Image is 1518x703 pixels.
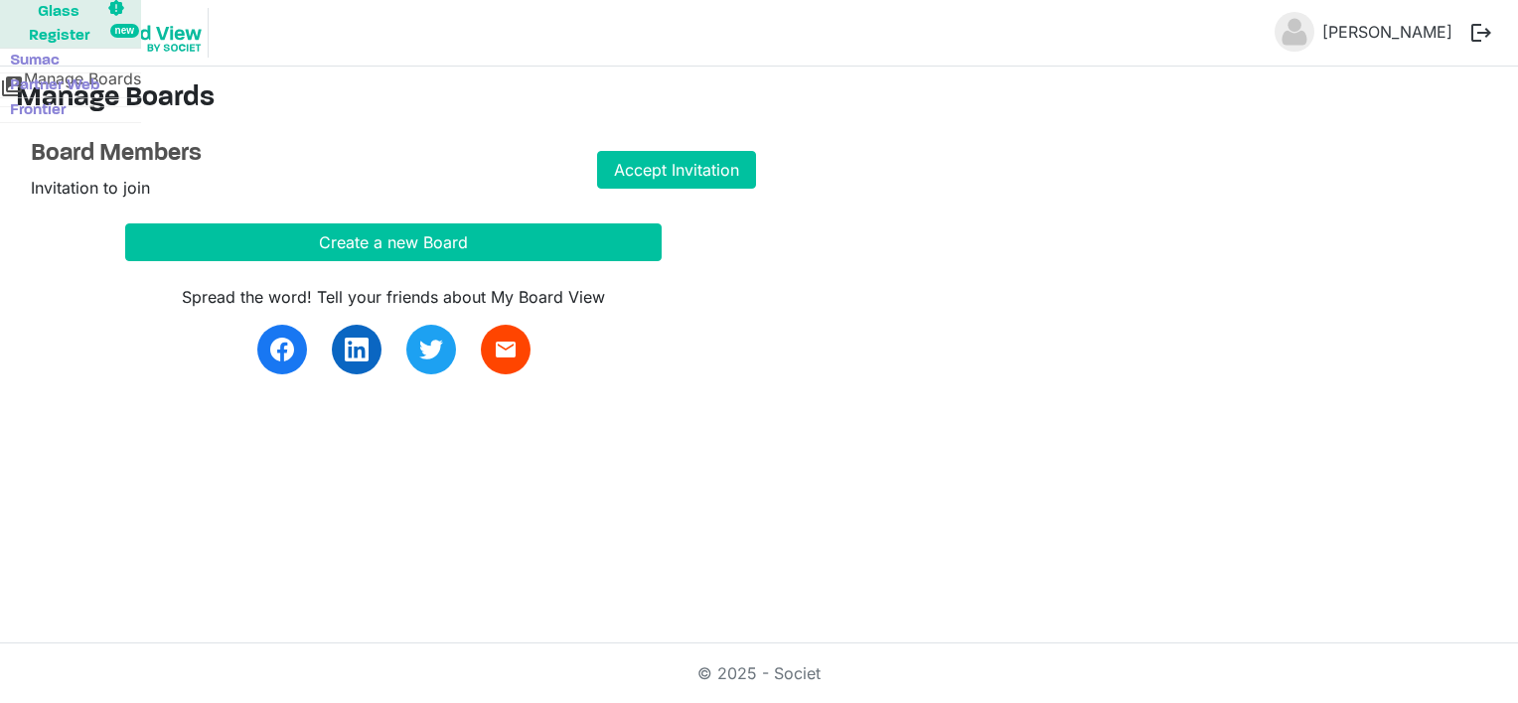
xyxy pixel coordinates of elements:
span: email [494,338,518,361]
h4: Board Members [31,140,567,169]
div: new [110,24,139,38]
a: Accept Invitation [597,151,756,189]
button: logout [1460,12,1502,54]
button: Create a new Board [125,223,662,261]
img: twitter.svg [419,338,443,361]
img: linkedin.svg [345,338,369,361]
img: facebook.svg [270,338,294,361]
div: Spread the word! Tell your friends about My Board View [125,285,662,309]
a: email [481,325,531,374]
h3: Manage Boards [16,82,1502,116]
a: © 2025 - Societ [697,663,821,683]
img: no-profile-picture.svg [1275,12,1314,52]
span: Invitation to join [31,178,150,198]
a: [PERSON_NAME] [1314,12,1460,52]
